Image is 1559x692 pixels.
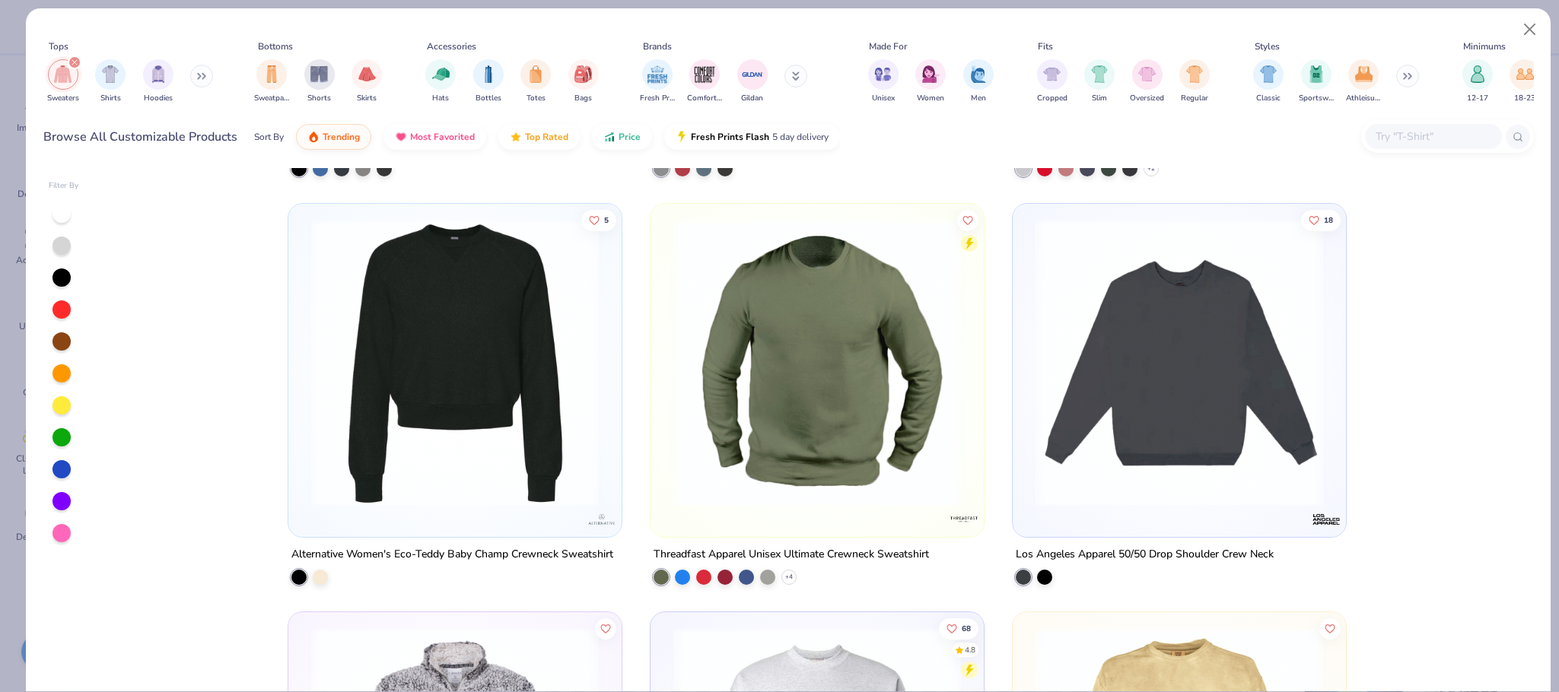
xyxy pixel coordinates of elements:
span: Slim [1092,93,1107,104]
img: Fresh Prints Image [646,63,669,86]
button: Like [1301,209,1341,230]
div: filter for Cropped [1037,59,1067,104]
div: filter for Totes [520,59,551,104]
img: Men Image [970,65,987,83]
div: filter for 18-23 [1510,59,1540,104]
button: filter button [473,59,504,104]
img: Shorts Image [310,65,328,83]
button: filter button [1253,59,1284,104]
button: filter button [737,59,768,104]
span: 68 [962,624,971,632]
button: filter button [963,59,994,104]
div: filter for Slim [1084,59,1115,104]
span: Hoodies [144,93,173,104]
img: Cropped Image [1043,65,1061,83]
button: filter button [868,59,899,104]
span: Oversized [1130,93,1164,104]
img: Shirts Image [102,65,119,83]
div: filter for Sweaters [47,59,79,104]
span: Trending [323,131,360,143]
div: filter for Oversized [1130,59,1164,104]
span: Athleisure [1346,93,1381,104]
button: Top Rated [498,124,580,150]
button: filter button [640,59,675,104]
div: filter for Athleisure [1346,59,1381,104]
img: Hoodies Image [150,65,167,83]
button: filter button [1037,59,1067,104]
button: Price [592,124,652,150]
div: filter for Bottles [473,59,504,104]
img: flash.gif [676,131,688,143]
img: Unisex Image [874,65,892,83]
img: Slim Image [1091,65,1108,83]
div: filter for Fresh Prints [640,59,675,104]
button: Like [1319,617,1341,639]
div: filter for Comfort Colors [687,59,722,104]
div: filter for Unisex [868,59,899,104]
button: filter button [1510,59,1540,104]
div: Sort By [254,130,284,144]
button: Like [939,617,978,639]
div: Tops [49,40,68,53]
button: filter button [1130,59,1164,104]
div: filter for Hoodies [143,59,173,104]
div: Brands [643,40,672,53]
div: filter for Men [963,59,994,104]
div: Alternative Women's Eco-Teddy Baby Champ Crewneck Sweatshirt [291,545,613,564]
span: Fresh Prints [640,93,675,104]
button: filter button [47,59,79,104]
button: filter button [425,59,456,104]
span: Cropped [1037,93,1067,104]
span: Sweaters [47,93,79,104]
button: Like [581,209,616,230]
div: filter for Shirts [95,59,126,104]
div: filter for Shorts [304,59,335,104]
img: Oversized Image [1138,65,1156,83]
img: 77e0e744-9ccd-4b6d-891a-7fceae62288c [666,219,969,506]
img: cb58bb13-025e-4eb0-aa17-9cfaec752133 [1028,219,1331,506]
span: Most Favorited [410,131,475,143]
img: most_fav.gif [395,131,407,143]
span: 5 [604,216,609,224]
img: TopRated.gif [510,131,522,143]
div: Bottoms [258,40,293,53]
span: Classic [1256,93,1281,104]
button: Fresh Prints Flash5 day delivery [664,124,840,150]
span: Bottles [476,93,501,104]
button: filter button [687,59,722,104]
button: Like [595,617,616,639]
img: Hats Image [432,65,450,83]
button: filter button [352,59,382,104]
button: filter button [1084,59,1115,104]
img: Comfort Colors Image [693,63,716,86]
img: Totes Image [527,65,544,83]
span: 12-17 [1467,93,1488,104]
span: Men [971,93,986,104]
div: Fits [1038,40,1053,53]
div: Minimums [1463,40,1506,53]
button: filter button [915,59,946,104]
img: Gildan Image [741,63,764,86]
span: Comfort Colors [687,93,722,104]
button: filter button [143,59,173,104]
button: filter button [520,59,551,104]
img: Athleisure Image [1355,65,1373,83]
button: filter button [254,59,289,104]
button: Close [1516,15,1545,44]
div: filter for Sportswear [1299,59,1334,104]
img: Sweaters Image [54,65,72,83]
span: Regular [1181,93,1208,104]
span: 18-23 [1514,93,1535,104]
img: trending.gif [307,131,320,143]
span: Price [619,131,641,143]
img: Los Angeles Apparel logo [1311,504,1341,535]
div: filter for Skirts [352,59,382,104]
div: Filter By [49,180,79,192]
span: Fresh Prints Flash [691,131,769,143]
div: filter for Gildan [737,59,768,104]
button: filter button [1462,59,1493,104]
span: Unisex [872,93,895,104]
img: Sweatpants Image [263,65,280,83]
button: filter button [1179,59,1210,104]
img: e6d1178e-a245-468f-8c7b-1b6b22e1c1ce [304,219,606,506]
